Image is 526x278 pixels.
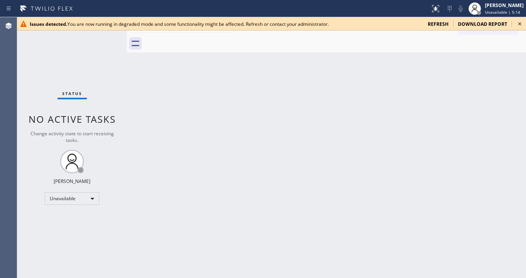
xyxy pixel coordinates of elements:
[428,21,449,27] span: refresh
[62,91,82,96] span: Status
[485,9,520,15] span: Unavailable | 5:14
[31,130,114,143] span: Change activity state to start receiving tasks.
[458,21,507,27] span: download report
[30,21,67,27] b: Issues detected.
[485,2,524,9] div: [PERSON_NAME]
[54,178,90,185] div: [PERSON_NAME]
[29,113,116,126] span: No active tasks
[45,192,99,205] div: Unavailable
[455,3,466,14] button: Mute
[30,21,422,27] div: You are now running in degraded mode and some functionality might be affected. Refresh or contact...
